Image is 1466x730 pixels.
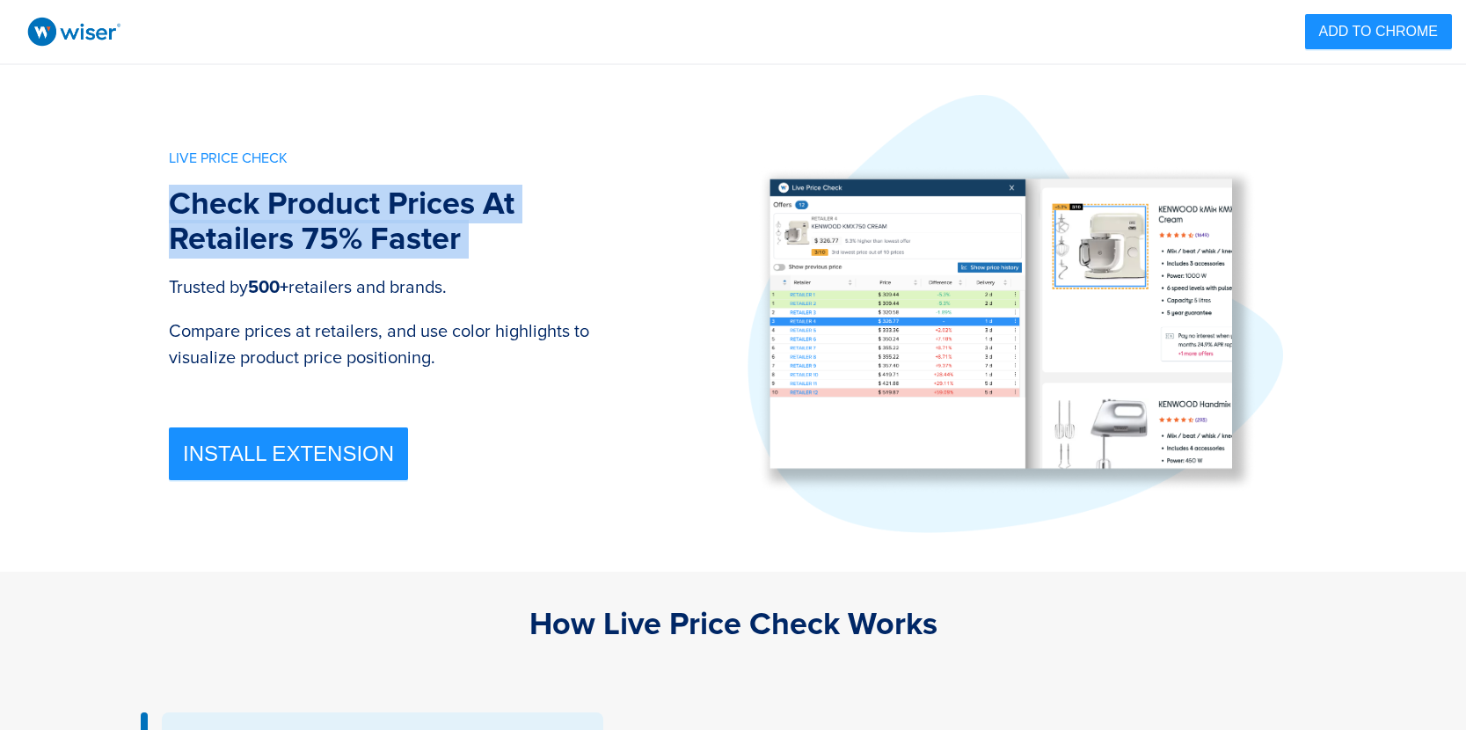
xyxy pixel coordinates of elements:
[169,186,620,274] p: Check Product Prices At Retailers 75% Faster
[169,318,620,427] p: Compare prices at retailers, and use color highlights to visualize product price positioning.
[248,277,288,298] b: 500+
[748,95,1284,533] img: LpcSideBarImage
[1319,20,1438,42] span: ADD TO CHROME
[169,148,620,186] p: LIVE PRICE CHECK
[14,4,135,60] img: wiser-logo
[169,274,620,318] p: Trusted by retailers and brands.
[1305,14,1452,49] button: ADD TO CHROME
[183,443,394,464] span: INSTALL EXTENSION
[169,427,408,480] button: INSTALL EXTENSION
